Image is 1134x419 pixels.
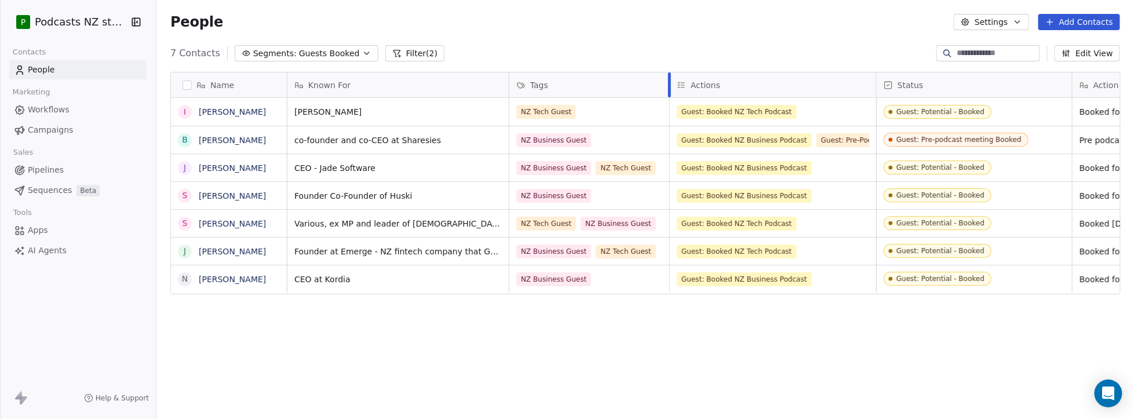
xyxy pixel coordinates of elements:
div: Guest: Potential - Booked [896,247,984,255]
a: Apps [9,221,147,240]
span: Sequences [28,184,72,196]
a: Workflows [9,100,147,119]
span: NZ Tech Guest [516,105,576,119]
a: AI Agents [9,241,147,260]
span: NZ Business Guest [581,217,656,231]
span: Guest: Pre-Podcast Meeting Booked (NZ Business Podcast) [816,133,1009,147]
span: Podcasts NZ studio [35,14,127,30]
div: Status [877,72,1072,97]
button: Settings [954,14,1029,30]
div: N [182,273,188,285]
div: Guest: Pre-podcast meeting Booked [896,136,1022,144]
div: Name [171,72,287,97]
div: S [183,217,188,229]
a: [PERSON_NAME] [199,163,266,173]
a: Campaigns [9,121,147,140]
span: co-founder and co-CEO at Sharesies [294,134,502,146]
span: Help & Support [96,394,149,403]
div: J [184,162,186,174]
div: Known For [287,72,509,97]
span: Tags [530,79,548,91]
span: CEO - Jade Software [294,162,502,174]
span: Guest: Booked NZ Business Podcast [677,133,812,147]
span: Apps [28,224,48,236]
span: Sales [8,144,38,161]
div: Guest: Potential - Booked [896,191,984,199]
span: Marketing [8,83,55,101]
a: [PERSON_NAME] [199,136,266,145]
div: Guest: Potential - Booked [896,163,984,172]
button: Edit View [1055,45,1120,61]
span: Guest: Booked NZ Business Podcast [677,272,812,286]
button: Add Contacts [1038,14,1120,30]
span: Guest: Booked NZ Business Podcast [677,161,812,175]
span: NZ Business Guest [516,189,592,203]
span: NZ Business Guest [516,133,592,147]
span: NZ Business Guest [516,161,592,175]
span: Guest: Booked NZ Tech Podcast [677,105,797,119]
span: Known For [308,79,351,91]
span: Founder at Emerge - NZ fintech company that Gorilla uses, with offices near [GEOGRAPHIC_DATA] [294,246,502,257]
a: [PERSON_NAME] [199,275,266,284]
span: Guest: Booked NZ Tech Podcast [677,245,797,258]
span: Guest: Booked NZ Tech Podcast [677,217,797,231]
span: Beta [76,185,100,196]
span: Workflows [28,104,70,116]
span: Founder Co-Founder of Huski [294,190,502,202]
div: S [183,190,188,202]
a: [PERSON_NAME] [199,191,266,201]
button: Filter(2) [385,45,445,61]
a: Pipelines [9,161,147,180]
div: B [182,134,188,146]
span: People [170,13,223,31]
span: AI Agents [28,245,67,257]
span: CEO at Kordia [294,274,502,285]
span: People [28,64,55,76]
span: NZ Tech Guest [596,161,655,175]
span: Actions [691,79,720,91]
span: Guests Booked [299,48,360,60]
div: I [184,106,186,118]
div: Guest: Potential - Booked [896,219,984,227]
div: Guest: Potential - Booked [896,275,984,283]
span: NZ Business Guest [516,272,592,286]
a: [PERSON_NAME] [199,247,266,256]
div: Tags [509,72,669,97]
span: NZ Tech Guest [516,217,576,231]
span: Campaigns [28,124,73,136]
span: Tools [8,204,37,221]
span: Guest: Booked NZ Business Podcast [677,189,812,203]
div: Guest: Potential - Booked [896,108,984,116]
span: Status [898,79,924,91]
span: Contacts [8,43,51,61]
span: P [21,16,25,28]
a: [PERSON_NAME] [199,219,266,228]
span: 7 Contacts [170,46,220,60]
span: Pipelines [28,164,64,176]
span: [PERSON_NAME] [294,106,502,118]
a: People [9,60,147,79]
span: Name [210,79,234,91]
div: grid [171,98,287,414]
span: Segments: [253,48,297,60]
span: NZ Tech Guest [596,245,655,258]
span: Various, ex MP and leader of [DEMOGRAPHIC_DATA], CEO of Auckland Business Chamber [294,218,502,229]
span: NZ Business Guest [516,245,592,258]
a: SequencesBeta [9,181,147,200]
div: Actions [670,72,876,97]
a: Help & Support [84,394,149,403]
button: PPodcasts NZ studio [14,12,123,32]
div: J [184,245,186,257]
a: [PERSON_NAME] [199,107,266,116]
div: Open Intercom Messenger [1095,380,1122,407]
